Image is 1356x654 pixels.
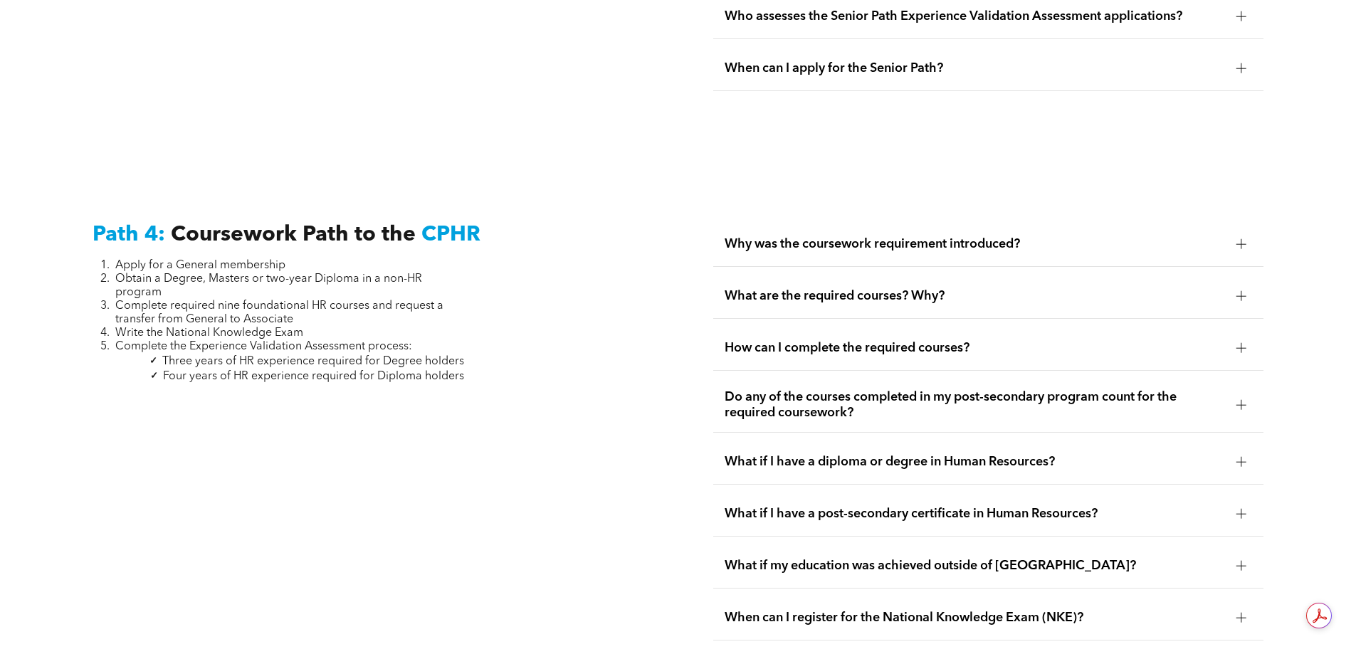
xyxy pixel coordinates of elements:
span: Path 4: [93,224,165,246]
span: What if I have a diploma or degree in Human Resources? [725,454,1225,470]
span: Three years of HR experience required for Degree holders [162,356,464,367]
span: What are the required courses? Why? [725,288,1225,304]
span: Obtain a Degree, Masters or two-year Diploma in a non-HR program [115,273,422,298]
span: How can I complete the required courses? [725,340,1225,356]
span: Who assesses the Senior Path Experience Validation Assessment applications? [725,9,1225,24]
span: Four years of HR experience required for Diploma holders [163,371,464,382]
span: Coursework Path to the [171,224,416,246]
span: When can I register for the National Knowledge Exam (NKE)? [725,610,1225,626]
span: When can I apply for the Senior Path? [725,60,1225,76]
span: CPHR [421,224,480,246]
span: Complete the Experience Validation Assessment process: [115,341,412,352]
span: Do any of the courses completed in my post-secondary program count for the required coursework? [725,389,1225,421]
span: Why was the coursework requirement introduced? [725,236,1225,252]
span: What if I have a post-secondary certificate in Human Resources? [725,506,1225,522]
span: Apply for a General membership [115,260,285,271]
span: Complete required nine foundational HR courses and request a transfer from General to Associate [115,300,443,325]
span: Write the National Knowledge Exam [115,327,303,339]
span: What if my education was achieved outside of [GEOGRAPHIC_DATA]? [725,558,1225,574]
